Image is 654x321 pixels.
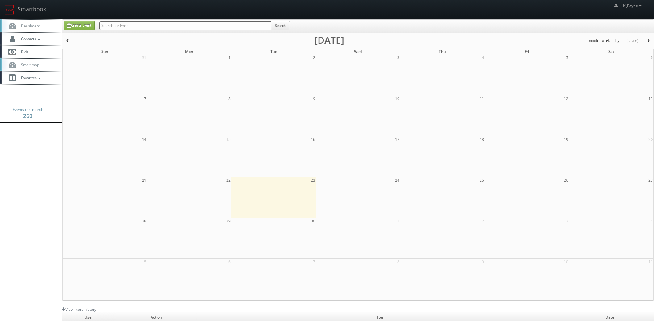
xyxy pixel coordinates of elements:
[185,49,193,54] span: Mon
[141,54,147,61] span: 31
[481,259,485,265] span: 9
[565,218,569,224] span: 3
[397,218,400,224] span: 1
[270,49,277,54] span: Tue
[144,95,147,102] span: 7
[394,136,400,143] span: 17
[481,218,485,224] span: 2
[312,95,316,102] span: 9
[310,136,316,143] span: 16
[650,54,653,61] span: 6
[650,218,653,224] span: 4
[612,37,622,45] button: day
[18,75,42,80] span: Favorites
[23,112,32,120] strong: 260
[479,95,485,102] span: 11
[354,49,362,54] span: Wed
[310,177,316,184] span: 23
[101,49,108,54] span: Sun
[394,95,400,102] span: 10
[141,177,147,184] span: 21
[648,177,653,184] span: 27
[228,54,231,61] span: 1
[648,259,653,265] span: 11
[62,307,96,312] a: View more history
[623,3,644,8] span: K_Payne
[394,177,400,184] span: 24
[439,49,446,54] span: Thu
[479,177,485,184] span: 25
[5,5,15,15] img: smartbook-logo.png
[397,259,400,265] span: 8
[315,37,344,43] h2: [DATE]
[226,136,231,143] span: 15
[18,36,42,41] span: Contacts
[525,49,529,54] span: Fri
[271,21,290,30] button: Search
[141,218,147,224] span: 28
[64,21,95,30] a: Create Event
[144,259,147,265] span: 5
[481,54,485,61] span: 4
[563,259,569,265] span: 10
[141,136,147,143] span: 14
[608,49,614,54] span: Sat
[648,95,653,102] span: 13
[18,49,28,54] span: Bids
[563,136,569,143] span: 19
[563,177,569,184] span: 26
[99,21,271,30] input: Search for Events
[310,218,316,224] span: 30
[13,107,43,113] span: Events this month
[479,136,485,143] span: 18
[312,259,316,265] span: 7
[397,54,400,61] span: 3
[624,37,640,45] button: [DATE]
[565,54,569,61] span: 5
[18,62,39,67] span: Smartmap
[600,37,612,45] button: week
[586,37,600,45] button: month
[563,95,569,102] span: 12
[226,218,231,224] span: 29
[18,23,40,28] span: Dashboard
[648,136,653,143] span: 20
[312,54,316,61] span: 2
[228,259,231,265] span: 6
[226,177,231,184] span: 22
[228,95,231,102] span: 8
